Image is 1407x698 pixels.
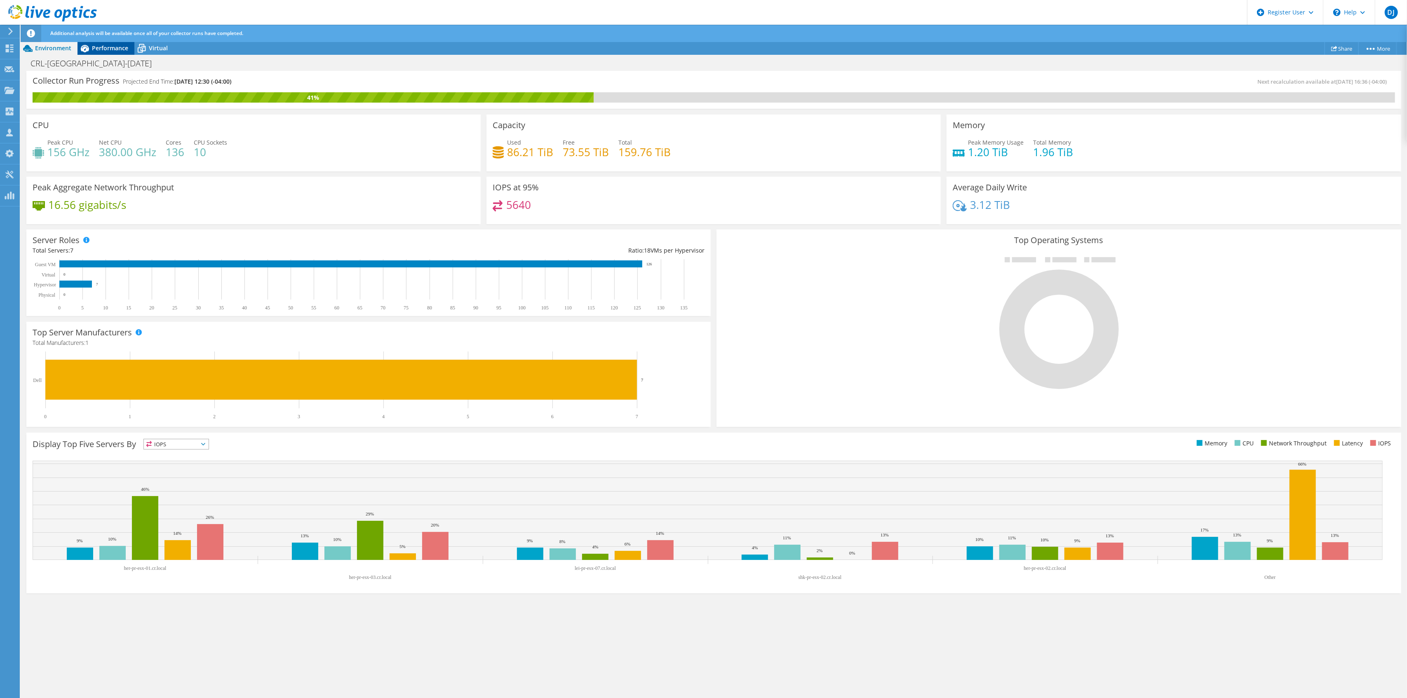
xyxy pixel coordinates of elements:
[1298,461,1306,466] text: 66%
[507,138,521,146] span: Used
[35,262,56,267] text: Guest VM
[1368,439,1391,448] li: IOPS
[166,148,184,157] h4: 136
[92,44,128,52] span: Performance
[953,183,1027,192] h3: Average Daily Write
[33,93,594,102] div: 41%
[174,77,231,85] span: [DATE] 12:30 (-04:00)
[33,183,174,192] h3: Peak Aggregate Network Throughput
[144,439,209,449] span: IOPS
[575,565,616,571] text: lei-pr-esx-07.cr.local
[194,148,227,157] h4: 10
[311,305,316,311] text: 55
[213,414,216,419] text: 2
[817,548,823,553] text: 2%
[551,414,554,419] text: 6
[611,305,618,311] text: 120
[493,183,539,192] h3: IOPS at 95%
[33,328,132,337] h3: Top Server Manufacturers
[723,236,1395,245] h3: Top Operating Systems
[47,148,89,157] h4: 156 GHz
[1385,6,1398,19] span: DJ
[968,138,1024,146] span: Peak Memory Usage
[518,305,526,311] text: 100
[85,339,89,347] span: 1
[194,138,227,146] span: CPU Sockets
[783,535,791,540] text: 11%
[1024,565,1066,571] text: her-pr-esx-02.cr.local
[334,305,339,311] text: 60
[1033,138,1071,146] span: Total Memory
[35,44,71,52] span: Environment
[975,537,984,542] text: 10%
[99,148,156,157] h4: 380.00 GHz
[1195,439,1227,448] li: Memory
[799,574,842,580] text: shk-pr-esx-02.cr.local
[166,138,181,146] span: Cores
[34,282,56,288] text: Hypervisor
[42,272,56,278] text: Virtual
[1332,439,1363,448] li: Latency
[172,305,177,311] text: 25
[953,121,985,130] h3: Memory
[33,121,49,130] h3: CPU
[587,305,595,311] text: 115
[1264,574,1275,580] text: Other
[1233,439,1254,448] li: CPU
[369,246,705,255] div: Ratio: VMs per Hypervisor
[970,200,1010,209] h4: 3.12 TiB
[1333,9,1341,16] svg: \n
[559,539,566,544] text: 8%
[404,305,409,311] text: 75
[288,305,293,311] text: 50
[63,272,66,276] text: 0
[506,200,531,209] h4: 5640
[473,305,478,311] text: 90
[149,305,154,311] text: 20
[1257,78,1391,85] span: Next recalculation available at
[124,565,167,571] text: her-pr-esx-01.cr.local
[657,305,665,311] text: 130
[349,574,392,580] text: her-pr-esx-03.cr.local
[129,414,131,419] text: 1
[644,246,651,254] span: 18
[81,305,84,311] text: 5
[1358,42,1397,55] a: More
[541,305,549,311] text: 105
[641,377,644,382] text: 7
[646,262,652,266] text: 126
[1200,527,1209,532] text: 17%
[1008,535,1016,540] text: 11%
[493,121,525,130] h3: Capacity
[33,338,705,347] h4: Total Manufacturers:
[27,59,164,68] h1: CRL-[GEOGRAPHIC_DATA]-[DATE]
[656,531,664,536] text: 14%
[752,545,758,550] text: 4%
[70,246,73,254] span: 7
[496,305,501,311] text: 95
[47,138,73,146] span: Peak CPU
[33,236,80,245] h3: Server Roles
[173,531,181,536] text: 14%
[680,305,688,311] text: 135
[636,414,638,419] text: 7
[467,414,469,419] text: 5
[63,293,66,297] text: 0
[563,148,609,157] h4: 73.55 TiB
[366,511,374,516] text: 29%
[206,515,214,520] text: 26%
[1259,439,1327,448] li: Network Throughput
[399,544,406,549] text: 5%
[242,305,247,311] text: 40
[564,305,572,311] text: 110
[298,414,300,419] text: 3
[427,305,432,311] text: 80
[219,305,224,311] text: 35
[634,305,641,311] text: 125
[301,533,309,538] text: 13%
[1106,533,1114,538] text: 13%
[196,305,201,311] text: 30
[1267,538,1273,543] text: 9%
[849,550,855,555] text: 0%
[357,305,362,311] text: 65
